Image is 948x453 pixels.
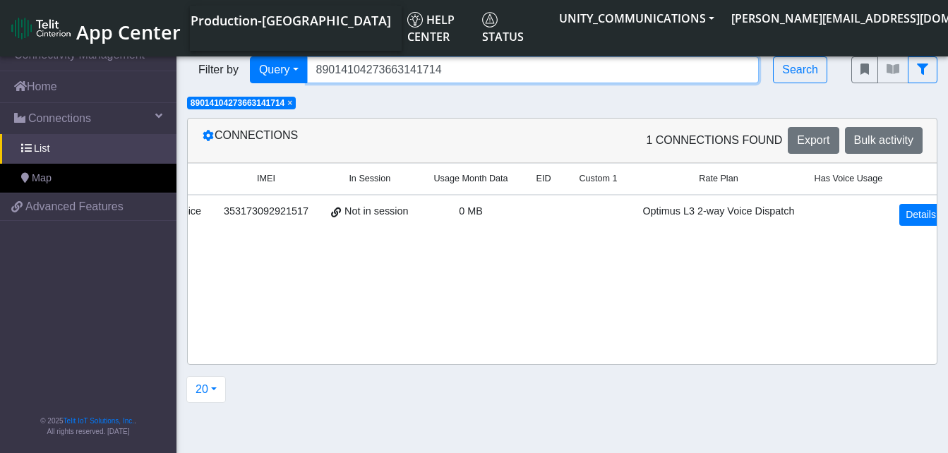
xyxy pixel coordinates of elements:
[187,61,250,78] span: Filter by
[402,6,476,51] a: Help center
[64,417,134,425] a: Telit IoT Solutions, Inc.
[551,6,723,31] button: UNITY_COMMUNICATIONS
[536,172,551,186] span: EID
[250,56,308,83] button: Query
[580,172,618,186] span: Custom 1
[899,204,942,226] a: Details
[307,56,760,83] input: Search...
[11,17,71,40] img: logo-telit-cinterion-gw-new.png
[34,141,49,157] span: List
[459,205,483,217] span: 0 MB
[11,13,179,44] a: App Center
[190,6,390,34] a: Your current platform instance
[815,172,883,186] span: Has Voice Usage
[186,376,226,403] button: 20
[287,98,292,108] span: ×
[845,127,923,154] button: Bulk activity
[407,12,455,44] span: Help center
[646,132,782,149] span: 1 Connections found
[191,12,391,29] span: Production-[GEOGRAPHIC_DATA]
[407,12,423,28] img: knowledge.svg
[482,12,524,44] span: Status
[476,6,551,51] a: Status
[257,172,275,186] span: IMEI
[797,134,829,146] span: Export
[640,204,797,219] div: Optimus L3 2-way Voice Dispatch
[344,204,408,219] span: Not in session
[32,171,52,186] span: Map
[28,110,91,127] span: Connections
[699,172,738,186] span: Rate Plan
[854,134,913,146] span: Bulk activity
[25,198,124,215] span: Advanced Features
[773,56,827,83] button: Search
[482,12,498,28] img: status.svg
[788,127,839,154] button: Export
[851,56,937,83] div: fitlers menu
[76,19,181,45] span: App Center
[191,127,563,154] div: Connections
[221,204,311,219] div: 353173092921517
[349,172,390,186] span: In Session
[191,98,284,108] span: 89014104273663141714
[433,172,508,186] span: Usage Month Data
[287,99,292,107] button: Close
